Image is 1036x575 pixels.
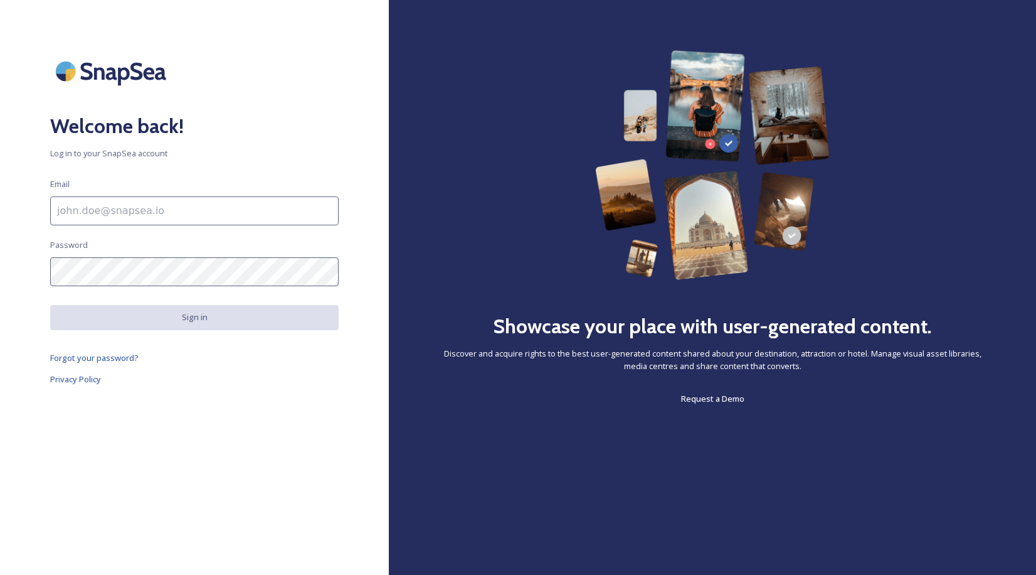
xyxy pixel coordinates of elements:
[50,148,339,159] span: Log in to your SnapSea account
[50,196,339,225] input: john.doe@snapsea.io
[595,50,830,280] img: 63b42ca75bacad526042e722_Group%20154-p-800.png
[493,311,932,341] h2: Showcase your place with user-generated content.
[50,111,339,141] h2: Welcome back!
[50,350,339,365] a: Forgot your password?
[50,239,88,251] span: Password
[50,372,339,387] a: Privacy Policy
[50,305,339,330] button: Sign in
[50,373,101,385] span: Privacy Policy
[439,348,986,372] span: Discover and acquire rights to the best user-generated content shared about your destination, att...
[681,391,744,406] a: Request a Demo
[50,50,176,92] img: SnapSea Logo
[50,352,139,363] span: Forgot your password?
[50,178,70,190] span: Email
[681,393,744,404] span: Request a Demo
